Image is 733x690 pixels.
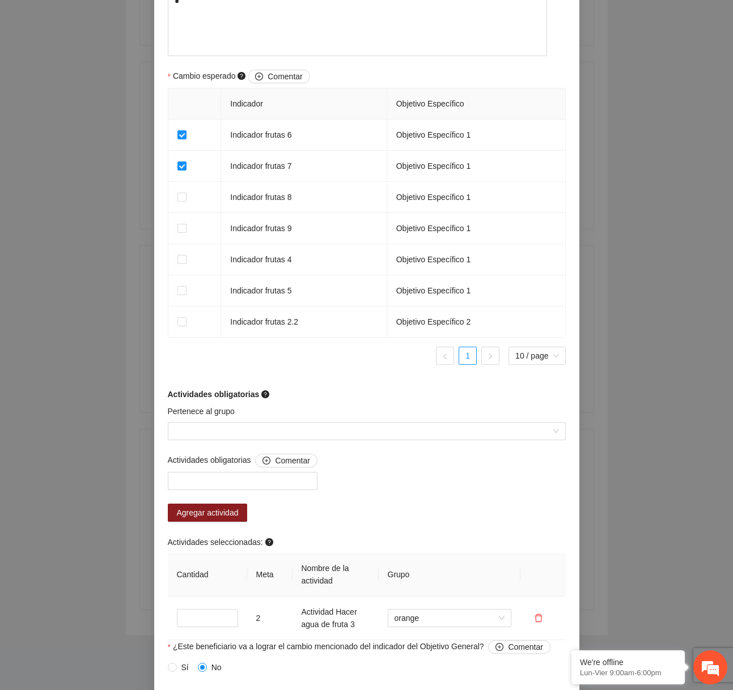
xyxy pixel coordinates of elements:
span: delete [530,614,547,623]
span: orange [395,610,505,627]
td: Objetivo Específico 1 [387,182,566,213]
div: Page Size [509,347,565,365]
td: Objetivo Específico 1 [387,120,566,151]
li: Next Page [481,347,499,365]
td: 2 [247,597,293,640]
td: Objetivo Específico 1 [387,213,566,244]
span: plus-circle [255,73,263,82]
td: Indicador frutas 9 [221,213,387,244]
button: Agregar actividad [168,504,248,522]
span: Estamos sin conexión. Déjenos un mensaje. [22,151,200,266]
div: Dejar un mensaje [59,58,190,73]
span: plus-circle [262,457,270,466]
span: Comentar [508,641,543,653]
button: Actividades obligatorias [255,454,317,467]
button: Cambio esperado question-circle [248,70,310,83]
label: Pertenece al grupo [168,405,235,418]
span: question-circle [265,538,273,546]
p: Lun-Vier 9:00am-6:00pm [580,668,676,677]
button: ¿Este beneficiario va a lograr el cambio mencionado del indicador del Objetivo General? [488,640,550,654]
li: Previous Page [436,347,454,365]
input: Pertenece al grupo [175,423,551,440]
td: Indicador frutas 8 [221,182,387,213]
span: plus-circle [495,643,503,652]
td: Indicador frutas 4 [221,244,387,275]
button: left [436,347,454,365]
td: Objetivo Específico 1 [387,151,566,182]
div: We're offline [580,658,676,667]
strong: Actividades obligatorias [168,390,260,399]
span: Cambio esperado [173,70,310,83]
td: Indicador frutas 7 [221,151,387,182]
span: ¿Este beneficiario va a lograr el cambio mencionado del indicador del Objetivo General? [173,640,550,654]
span: Grupo [388,570,410,579]
span: right [487,353,494,360]
span: Agregar actividad [177,506,239,519]
span: Comentar [275,454,310,467]
div: Minimizar ventana de chat en vivo [186,6,213,33]
span: question-circle [261,390,269,398]
a: 1 [459,347,476,364]
span: question-circle [238,72,245,80]
td: Actividad Hacer agua de fruta 3 [293,597,379,640]
td: Objetivo Específico 2 [387,306,566,338]
th: Nombre de la actividad [293,553,379,597]
span: Sí [177,661,193,674]
li: 1 [459,347,477,365]
th: Meta [247,553,293,597]
span: Actividades seleccionadas: [168,536,276,548]
td: Objetivo Específico 1 [387,244,566,275]
span: left [442,353,448,360]
span: No [207,661,226,674]
span: Comentar [268,70,302,83]
td: Objetivo Específico 1 [387,275,566,306]
button: delete [529,609,548,627]
th: Objetivo Específico [387,88,566,120]
td: Indicador frutas 2.2 [221,306,387,338]
td: Indicador frutas 5 [221,275,387,306]
span: Actividades obligatorias [168,454,317,467]
em: Enviar [169,349,206,364]
button: right [481,347,499,365]
span: Cantidad [177,570,209,579]
textarea: Escriba su mensaje aquí y haga clic en “Enviar” [6,309,216,349]
td: Indicador frutas 6 [221,120,387,151]
span: 10 / page [515,347,558,364]
th: Indicador [221,88,387,120]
